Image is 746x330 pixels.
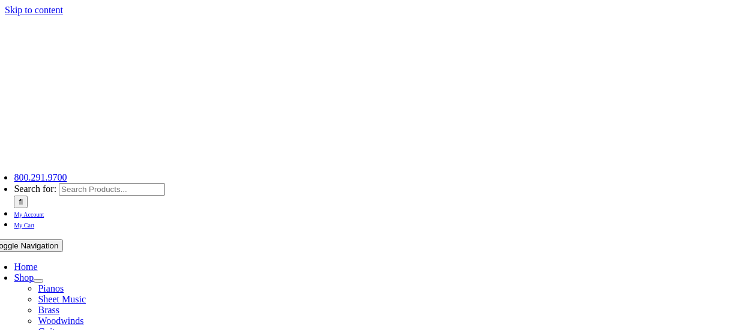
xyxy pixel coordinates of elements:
[38,283,64,293] a: Pianos
[34,279,43,283] button: Open submenu of Shop
[38,305,59,315] a: Brass
[38,294,86,304] a: Sheet Music
[14,219,34,229] a: My Cart
[14,211,44,218] span: My Account
[5,5,63,15] a: Skip to content
[14,222,34,229] span: My Cart
[14,208,44,218] a: My Account
[14,262,37,272] a: Home
[14,196,28,208] input: Search
[14,172,67,182] a: 800.291.9700
[14,184,56,194] span: Search for:
[14,272,34,283] a: Shop
[59,183,165,196] input: Search Products...
[38,316,83,326] a: Woodwinds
